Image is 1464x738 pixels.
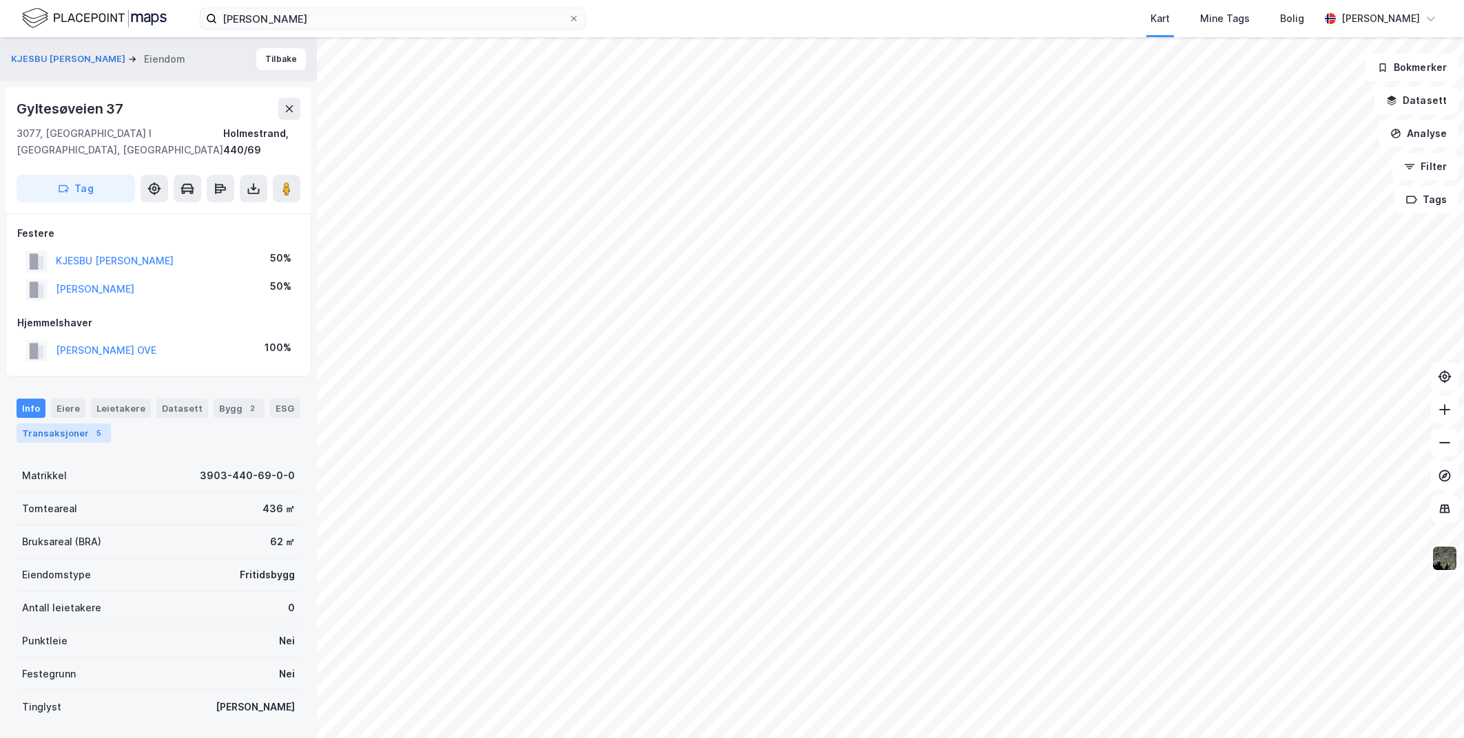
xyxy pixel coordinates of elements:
div: Eiere [51,399,85,418]
button: Tags [1394,186,1458,213]
div: Kontrollprogram for chat [1395,672,1464,738]
div: Mine Tags [1200,10,1250,27]
div: Gyltesøveien 37 [17,98,126,120]
button: KJESBU [PERSON_NAME] [11,52,128,66]
div: 100% [265,339,291,356]
div: 50% [270,250,291,266]
div: Transaksjoner [17,423,111,443]
button: Tilbake [256,48,306,70]
div: 3077, [GEOGRAPHIC_DATA] I [GEOGRAPHIC_DATA], [GEOGRAPHIC_DATA] [17,125,223,158]
div: 2 [245,401,259,415]
div: 3903-440-69-0-0 [200,467,295,484]
div: Datasett [156,399,208,418]
div: Fritidsbygg [240,567,295,583]
div: Tomteareal [22,500,77,517]
div: Antall leietakere [22,600,101,616]
div: Bygg [214,399,265,418]
div: Leietakere [91,399,151,418]
div: [PERSON_NAME] [1341,10,1420,27]
div: Eiendomstype [22,567,91,583]
img: 9k= [1432,545,1458,571]
div: [PERSON_NAME] [216,699,295,715]
div: Nei [279,666,295,682]
button: Bokmerker [1365,54,1458,81]
div: 5 [92,426,105,440]
div: Nei [279,633,295,649]
div: Bolig [1280,10,1304,27]
div: Eiendom [144,51,185,67]
div: Bruksareal (BRA) [22,534,101,550]
div: Matrikkel [22,467,67,484]
button: Analyse [1379,120,1458,147]
div: Festegrunn [22,666,76,682]
div: ESG [270,399,300,418]
div: Info [17,399,45,418]
button: Filter [1392,153,1458,180]
div: Festere [17,225,300,242]
img: logo.f888ab2527a4732fd821a326f86c7f29.svg [22,6,167,30]
div: Punktleie [22,633,68,649]
div: Kart [1151,10,1170,27]
div: Tinglyst [22,699,61,715]
div: 436 ㎡ [262,500,295,517]
iframe: Chat Widget [1395,672,1464,738]
div: Hjemmelshaver [17,315,300,331]
button: Tag [17,175,135,202]
div: 0 [288,600,295,616]
div: 50% [270,278,291,295]
div: Holmestrand, 440/69 [223,125,300,158]
input: Søk på adresse, matrikkel, gårdeiere, leietakere eller personer [217,8,568,29]
button: Datasett [1374,87,1458,114]
div: 62 ㎡ [270,534,295,550]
